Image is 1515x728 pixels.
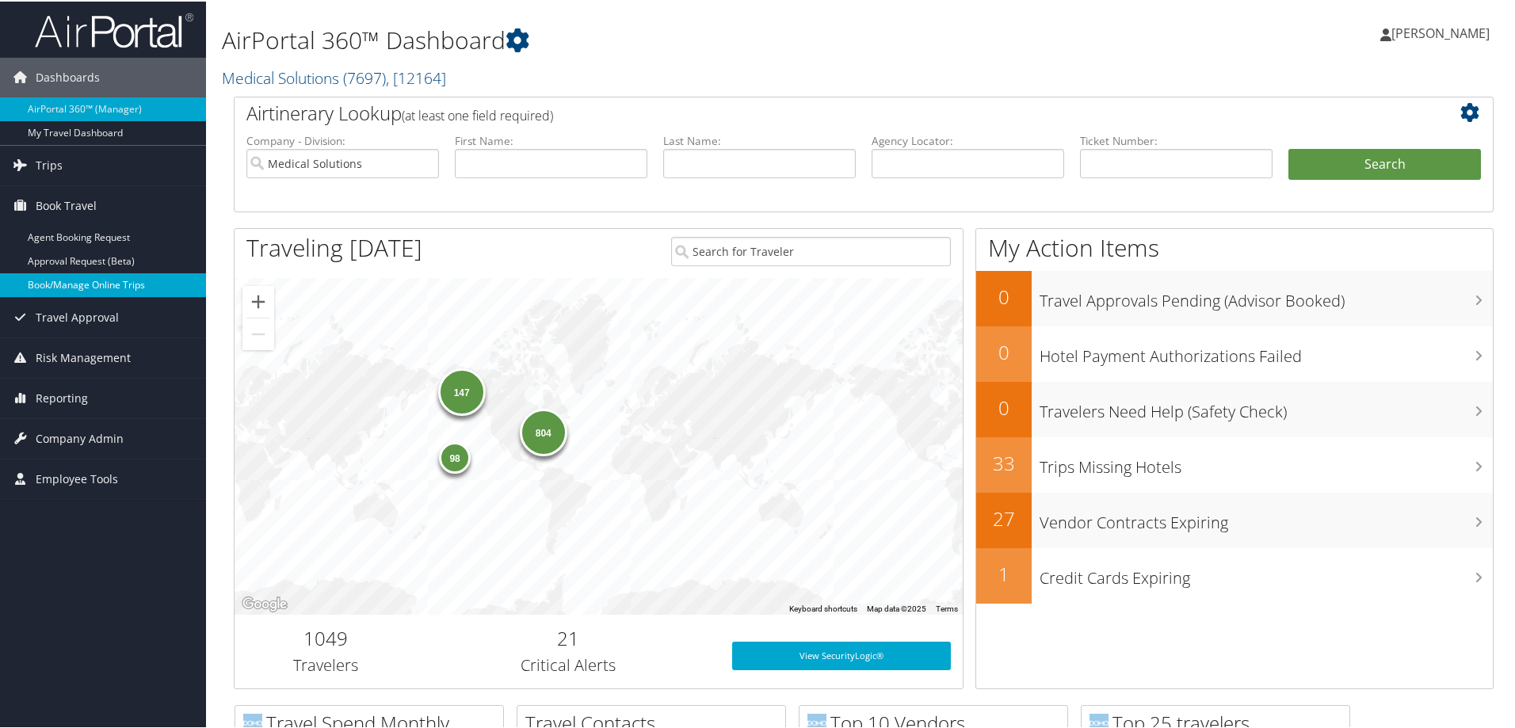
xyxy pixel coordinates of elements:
[246,131,439,147] label: Company - Division:
[402,105,553,123] span: (at least one field required)
[239,593,291,613] a: Open this area in Google Maps (opens a new window)
[1080,131,1273,147] label: Ticket Number:
[671,235,951,265] input: Search for Traveler
[246,623,405,650] h2: 1049
[976,269,1493,325] a: 0Travel Approvals Pending (Advisor Booked)
[36,458,118,497] span: Employee Tools
[1040,336,1493,366] h3: Hotel Payment Authorizations Failed
[1288,147,1481,179] button: Search
[437,367,485,414] div: 147
[732,640,951,669] a: View SecurityLogic®
[246,653,405,675] h3: Travelers
[239,593,291,613] img: Google
[976,325,1493,380] a: 0Hotel Payment Authorizations Failed
[976,393,1032,420] h2: 0
[1391,23,1490,40] span: [PERSON_NAME]
[36,296,119,336] span: Travel Approval
[976,337,1032,364] h2: 0
[519,407,567,455] div: 804
[872,131,1064,147] label: Agency Locator:
[429,653,708,675] h3: Critical Alerts
[976,491,1493,547] a: 27Vendor Contracts Expiring
[36,144,63,184] span: Trips
[36,417,124,457] span: Company Admin
[936,603,958,612] a: Terms (opens in new tab)
[976,547,1493,602] a: 1Credit Cards Expiring
[246,230,422,263] h1: Traveling [DATE]
[242,284,274,316] button: Zoom in
[1040,502,1493,532] h3: Vendor Contracts Expiring
[1380,8,1505,55] a: [PERSON_NAME]
[429,623,708,650] h2: 21
[35,10,193,48] img: airportal-logo.png
[1040,280,1493,311] h3: Travel Approvals Pending (Advisor Booked)
[1040,391,1493,421] h3: Travelers Need Help (Safety Check)
[976,380,1493,436] a: 0Travelers Need Help (Safety Check)
[222,66,446,87] a: Medical Solutions
[976,448,1032,475] h2: 33
[976,559,1032,586] h2: 1
[789,602,857,613] button: Keyboard shortcuts
[36,377,88,417] span: Reporting
[663,131,856,147] label: Last Name:
[343,66,386,87] span: ( 7697 )
[242,317,274,349] button: Zoom out
[455,131,647,147] label: First Name:
[976,230,1493,263] h1: My Action Items
[976,282,1032,309] h2: 0
[976,436,1493,491] a: 33Trips Missing Hotels
[36,337,131,376] span: Risk Management
[222,22,1078,55] h1: AirPortal 360™ Dashboard
[867,603,926,612] span: Map data ©2025
[1040,447,1493,477] h3: Trips Missing Hotels
[386,66,446,87] span: , [ 12164 ]
[439,440,471,471] div: 98
[36,56,100,96] span: Dashboards
[1040,558,1493,588] h3: Credit Cards Expiring
[976,504,1032,531] h2: 27
[36,185,97,224] span: Book Travel
[246,98,1376,125] h2: Airtinerary Lookup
